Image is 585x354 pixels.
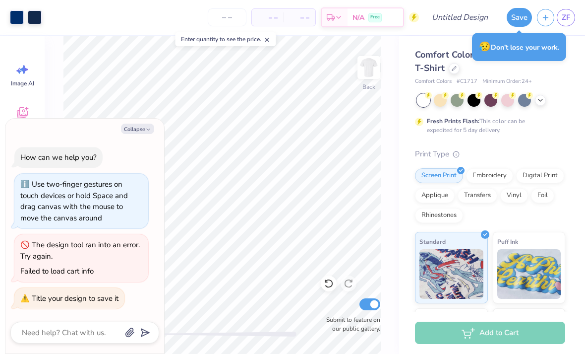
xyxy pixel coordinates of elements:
div: Transfers [458,188,497,203]
span: Comfort Colors [415,77,452,86]
span: Free [370,14,380,21]
button: Save [507,8,532,27]
img: Puff Ink [497,249,561,299]
input: Untitled Design [424,7,497,27]
img: Back [359,58,379,77]
label: Submit to feature on our public gallery. [321,315,380,333]
div: Print Type [415,148,565,160]
div: The design tool ran into an error. Try again. [20,240,140,261]
span: # C1717 [457,77,477,86]
div: Title your design to save it [32,293,118,303]
div: This color can be expedited for 5 day delivery. [427,117,549,135]
button: Collapse [121,124,154,134]
input: – – [208,8,246,26]
img: Standard [419,249,483,299]
div: Don’t lose your work. [472,33,566,61]
span: Minimum Order: 24 + [482,77,532,86]
span: 😥 [479,40,491,53]
div: Enter quantity to see the price. [175,32,276,46]
div: Screen Print [415,168,463,183]
div: Applique [415,188,455,203]
div: How can we help you? [20,152,97,162]
span: N/A [352,12,364,23]
div: Vinyl [500,188,528,203]
div: Rhinestones [415,208,463,223]
span: – – [258,12,278,23]
strong: Fresh Prints Flash: [427,117,479,125]
div: Digital Print [516,168,564,183]
div: Failed to load cart info [20,266,94,276]
span: – – [290,12,309,23]
span: Puff Ink [497,236,518,247]
span: Standard [419,236,446,247]
a: ZF [557,9,575,26]
div: Use two-finger gestures on touch devices or hold Space and drag canvas with the mouse to move the... [20,179,128,223]
div: Back [362,82,375,91]
span: Comfort Colors Adult Heavyweight T-Shirt [415,49,562,74]
div: Foil [531,188,554,203]
span: ZF [562,12,570,23]
span: Image AI [11,79,34,87]
div: Embroidery [466,168,513,183]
